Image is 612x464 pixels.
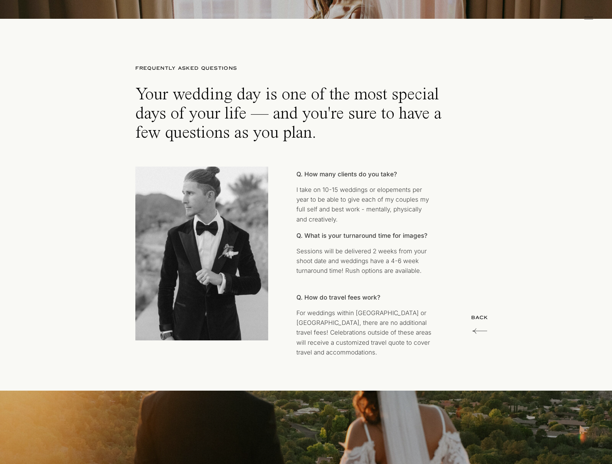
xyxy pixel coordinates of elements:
[135,65,339,74] h2: FREQUENTLY ASKED QUESTIONS
[296,246,440,276] p: Sessions will be delivered 2 weeks from your shoot date and weddings have a 4-6 week turnaround t...
[296,169,452,181] h3: Q. How many clients do you take?
[135,85,460,151] p: Your wedding day is one of the most special days of your life — and you're sure to have a few que...
[296,308,440,350] p: For weddings within [GEOGRAPHIC_DATA] or [GEOGRAPHIC_DATA], there are no additional travel fees! ...
[296,293,452,304] h3: Q. How do travel fees work?
[296,231,452,242] h3: Q. What is your turnaround time for images?
[296,185,430,224] p: I take on 10-15 weddings or elopements per year to be able to give each of my couples my full sel...
[125,105,178,115] h2: HOW IT WORKS
[465,314,495,324] a: BACK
